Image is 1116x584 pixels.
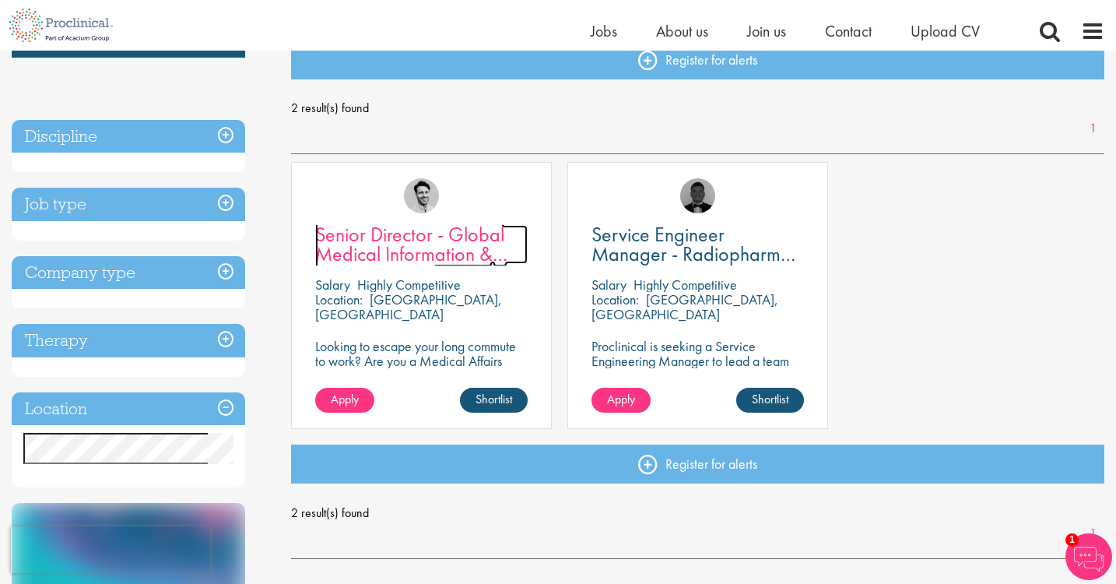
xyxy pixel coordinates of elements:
[1082,525,1104,543] a: 1
[591,21,617,41] a: Jobs
[1065,533,1079,547] span: 1
[736,388,804,413] a: Shortlist
[315,388,374,413] a: Apply
[633,276,737,294] p: Highly Competitive
[315,339,528,398] p: Looking to escape your long commute to work? Are you a Medical Affairs Professional? Unlock your ...
[1082,120,1104,138] a: 1
[291,501,1105,525] span: 2 result(s) found
[12,392,245,426] h3: Location
[825,21,872,41] a: Contact
[12,324,245,357] h3: Therapy
[591,339,804,427] p: Proclinical is seeking a Service Engineering Manager to lead a team responsible for the installat...
[1065,533,1112,580] img: Chatbot
[315,290,502,323] p: [GEOGRAPHIC_DATA], [GEOGRAPHIC_DATA]
[291,97,1105,120] span: 2 result(s) found
[656,21,708,41] a: About us
[591,225,804,264] a: Service Engineer Manager - Radiopharma Solutions
[460,388,528,413] a: Shortlist
[591,290,639,308] span: Location:
[315,221,507,287] span: Senior Director - Global Medical Information & Medical Affairs
[315,225,528,264] a: Senior Director - Global Medical Information & Medical Affairs
[357,276,461,294] p: Highly Competitive
[591,276,626,294] span: Salary
[291,40,1105,79] a: Register for alerts
[591,388,651,413] a: Apply
[12,120,245,153] h3: Discipline
[911,21,980,41] a: Upload CV
[291,445,1105,484] a: Register for alerts
[315,290,363,308] span: Location:
[747,21,786,41] a: Join us
[591,290,778,323] p: [GEOGRAPHIC_DATA], [GEOGRAPHIC_DATA]
[680,178,715,213] img: Tom Stables
[12,256,245,290] h3: Company type
[331,391,359,407] span: Apply
[607,391,635,407] span: Apply
[11,526,210,573] iframe: reCAPTCHA
[12,188,245,221] h3: Job type
[591,221,795,287] span: Service Engineer Manager - Radiopharma Solutions
[315,276,350,294] span: Salary
[404,178,439,213] img: Thomas Pinnock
